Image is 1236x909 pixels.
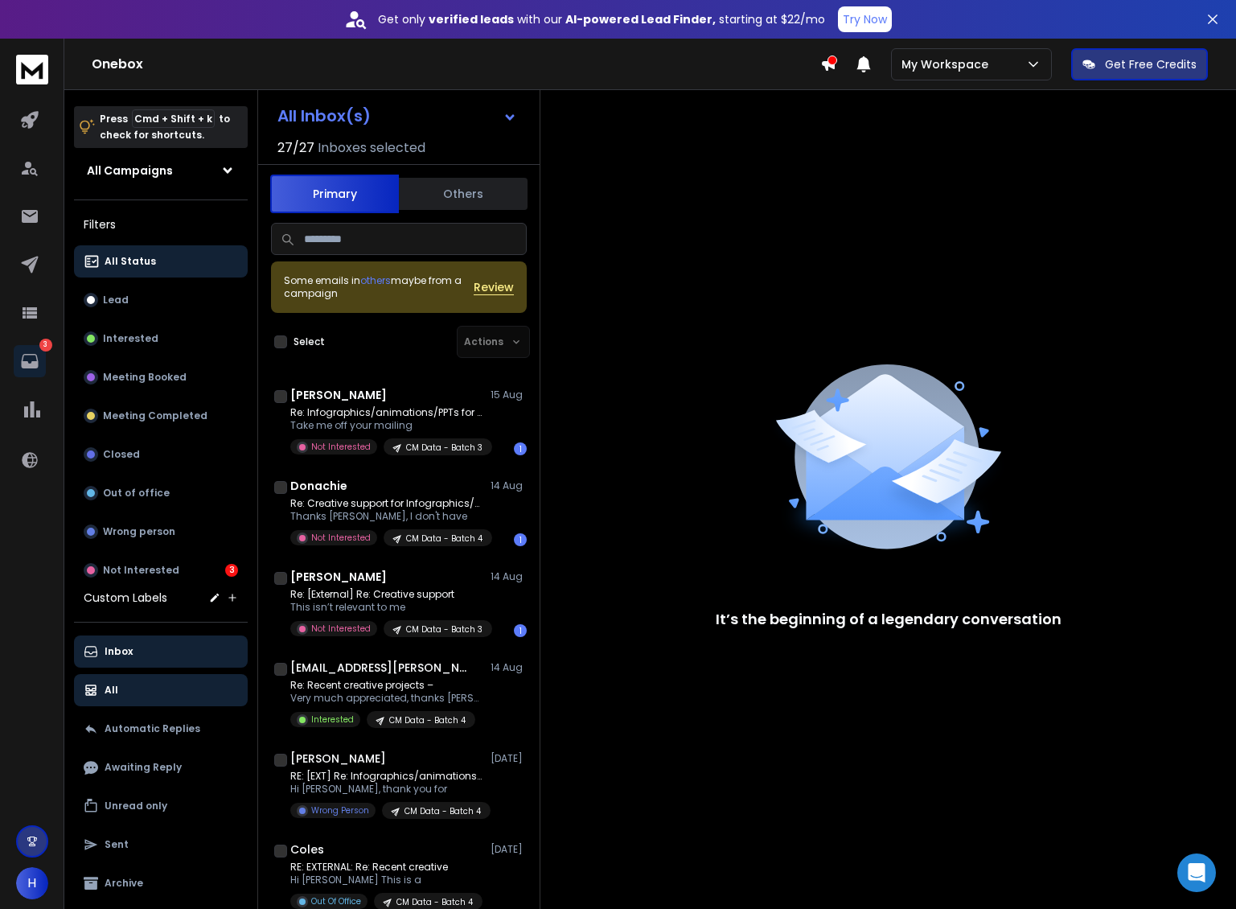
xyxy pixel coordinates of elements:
[318,138,425,158] h3: Inboxes selected
[491,479,527,492] p: 14 Aug
[838,6,892,32] button: Try Now
[39,339,52,352] p: 3
[105,800,167,812] p: Unread only
[284,274,474,300] div: Some emails in maybe from a campaign
[290,510,483,523] p: Thanks [PERSON_NAME], I don't have
[311,804,369,816] p: Wrong Person
[311,895,361,907] p: Out Of Office
[74,477,248,509] button: Out of office
[404,805,481,817] p: CM Data - Batch 4
[294,335,325,348] label: Select
[901,56,995,72] p: My Workspace
[491,661,527,674] p: 14 Aug
[406,623,482,635] p: CM Data - Batch 3
[105,722,200,735] p: Automatic Replies
[105,877,143,890] p: Archive
[74,284,248,316] button: Lead
[74,554,248,586] button: Not Interested3
[396,896,473,908] p: CM Data - Batch 4
[1105,56,1197,72] p: Get Free Credits
[74,245,248,278] button: All Status
[716,608,1061,631] p: It’s the beginning of a legendary conversation
[225,564,238,577] div: 3
[290,601,483,614] p: This isn’t relevant to me
[491,570,527,583] p: 14 Aug
[100,111,230,143] p: Press to check for shortcuts.
[74,635,248,668] button: Inbox
[16,867,48,899] button: H
[105,684,118,697] p: All
[74,323,248,355] button: Interested
[290,419,483,432] p: Take me off your mailing
[74,829,248,861] button: Sent
[290,751,386,767] h1: [PERSON_NAME]
[290,861,482,874] p: RE: EXTERNAL: Re: Recent creative
[105,761,182,774] p: Awaiting Reply
[74,438,248,471] button: Closed
[290,478,347,494] h1: Donachie
[16,55,48,84] img: logo
[103,294,129,306] p: Lead
[406,442,482,454] p: CM Data - Batch 3
[290,406,483,419] p: Re: Infographics/animations/PPTs for HSBC, Shell,
[290,387,387,403] h1: [PERSON_NAME]
[103,448,140,461] p: Closed
[270,175,399,213] button: Primary
[360,274,391,287] span: others
[290,841,324,858] h1: Coles
[277,108,371,124] h1: All Inbox(s)
[74,516,248,548] button: Wrong person
[565,11,716,27] strong: AI-powered Lead Finder,
[105,838,129,851] p: Sent
[399,176,528,212] button: Others
[103,525,175,538] p: Wrong person
[1071,48,1208,80] button: Get Free Credits
[103,564,179,577] p: Not Interested
[74,790,248,822] button: Unread only
[74,213,248,236] h3: Filters
[311,714,354,726] p: Interested
[491,389,527,401] p: 15 Aug
[74,674,248,706] button: All
[311,623,371,635] p: Not Interested
[265,100,530,132] button: All Inbox(s)
[290,679,483,692] p: Re: Recent creative projects –
[74,361,248,393] button: Meeting Booked
[311,441,371,453] p: Not Interested
[290,783,483,796] p: Hi [PERSON_NAME], thank you for
[311,532,371,544] p: Not Interested
[429,11,514,27] strong: verified leads
[92,55,820,74] h1: Onebox
[1177,853,1216,892] div: Open Intercom Messenger
[514,442,527,455] div: 1
[290,770,483,783] p: RE: [EXT] Re: Infographics/animations/PPTs for
[843,11,887,27] p: Try Now
[74,400,248,432] button: Meeting Completed
[514,533,527,546] div: 1
[74,867,248,899] button: Archive
[389,714,466,726] p: CM Data - Batch 4
[74,713,248,745] button: Automatic Replies
[132,109,215,128] span: Cmd + Shift + k
[474,279,514,295] button: Review
[290,569,387,585] h1: [PERSON_NAME]
[290,588,483,601] p: Re: [External] Re: Creative support
[514,624,527,637] div: 1
[14,345,46,377] a: 3
[105,255,156,268] p: All Status
[290,497,483,510] p: Re: Creative support for Infographics/animations/PPTs
[277,138,314,158] span: 27 / 27
[406,533,482,545] p: CM Data - Batch 4
[290,692,483,705] p: Very much appreciated, thanks [PERSON_NAME]. [PERSON_NAME] On
[87,162,173,179] h1: All Campaigns
[491,752,527,765] p: [DATE]
[103,371,187,384] p: Meeting Booked
[103,487,170,500] p: Out of office
[74,751,248,784] button: Awaiting Reply
[103,332,158,345] p: Interested
[103,409,207,422] p: Meeting Completed
[290,874,482,886] p: Hi [PERSON_NAME] This is a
